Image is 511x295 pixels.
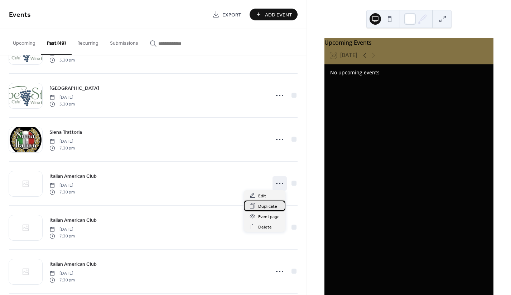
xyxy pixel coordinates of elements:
span: [GEOGRAPHIC_DATA] [49,85,99,92]
span: Export [222,11,241,19]
span: Delete [258,223,272,231]
span: [DATE] [49,182,75,189]
button: Add Event [250,9,298,20]
span: 5:30 pm [49,57,75,63]
span: [DATE] [49,226,75,233]
span: Events [9,8,31,22]
span: 5:30 pm [49,101,75,107]
div: No upcoming events [330,69,488,76]
span: Event page [258,213,280,221]
a: Export [207,9,247,20]
div: Upcoming Events [324,38,493,47]
button: Upcoming [7,29,41,54]
span: Edit [258,192,266,200]
a: Italian American Club [49,172,97,180]
a: Siena Trattoria [49,128,82,136]
span: Italian American Club [49,261,97,268]
a: [GEOGRAPHIC_DATA] [49,84,99,92]
span: Duplicate [258,203,277,210]
span: [DATE] [49,270,75,277]
span: [DATE] [49,138,75,145]
a: Italian American Club [49,260,97,268]
span: 7:30 pm [49,277,75,283]
span: 7:30 pm [49,233,75,239]
button: Submissions [104,29,144,54]
span: Italian American Club [49,217,97,224]
button: Recurring [72,29,104,54]
span: Add Event [265,11,292,19]
span: [DATE] [49,94,75,101]
a: Italian American Club [49,216,97,224]
span: 7:30 pm [49,189,75,195]
span: Siena Trattoria [49,129,82,136]
button: Past (49) [41,29,72,55]
span: Italian American Club [49,173,97,180]
span: 7:30 pm [49,145,75,151]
